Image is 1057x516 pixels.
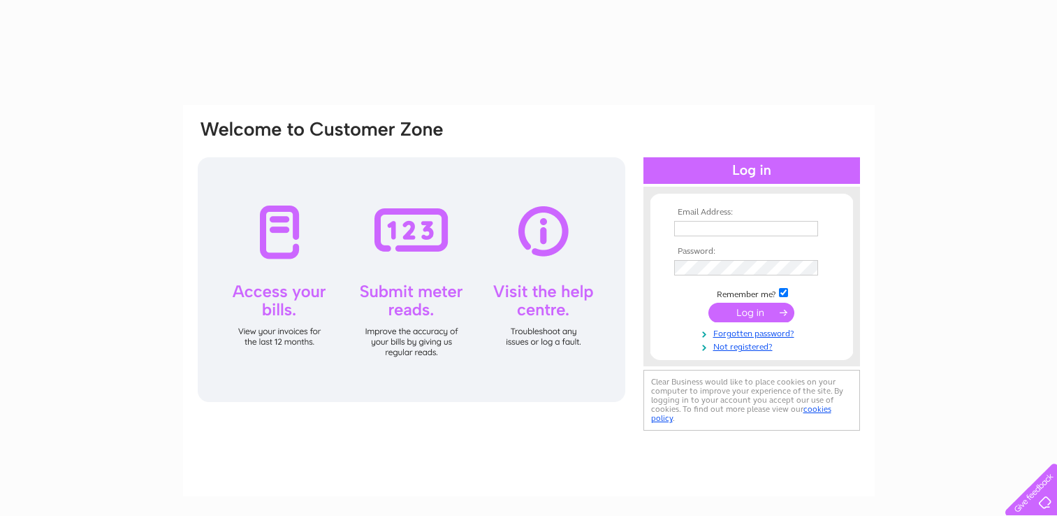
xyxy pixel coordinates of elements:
a: Forgotten password? [674,326,833,339]
a: cookies policy [651,404,831,423]
input: Submit [708,303,794,322]
td: Remember me? [671,286,833,300]
div: Clear Business would like to place cookies on your computer to improve your experience of the sit... [643,370,860,431]
th: Password: [671,247,833,257]
th: Email Address: [671,208,833,217]
a: Not registered? [674,339,833,352]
